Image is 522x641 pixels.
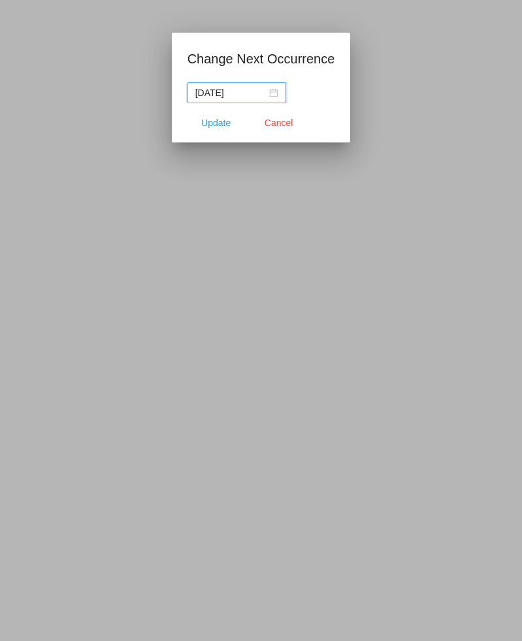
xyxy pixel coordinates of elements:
[265,118,293,128] span: Cancel
[195,86,267,100] input: Select date
[188,111,245,135] button: Update
[188,48,335,69] h1: Change Next Occurrence
[201,118,231,128] span: Update
[250,111,308,135] button: Close dialog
